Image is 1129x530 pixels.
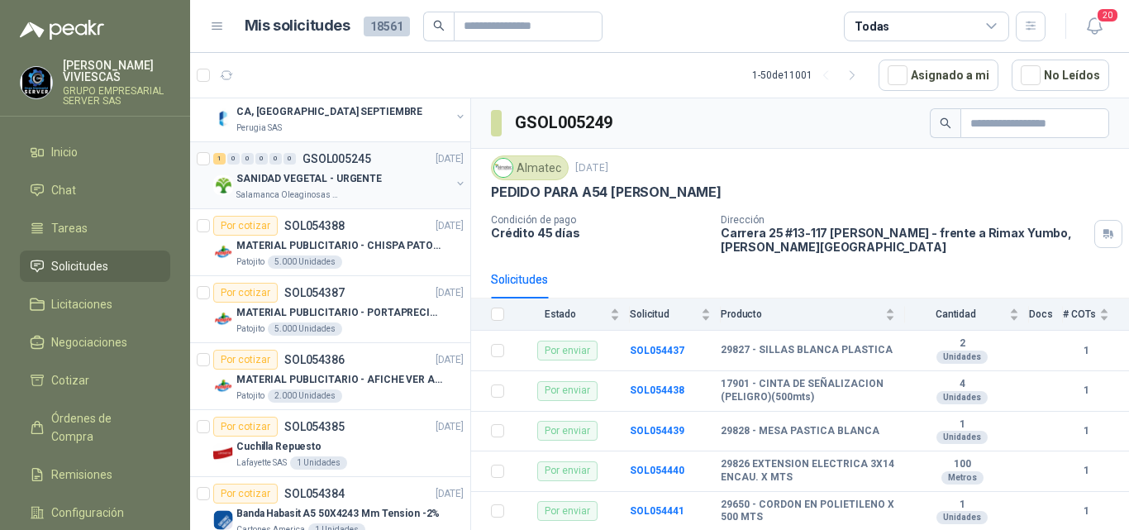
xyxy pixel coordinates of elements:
span: # COTs [1063,308,1096,320]
div: Solicitudes [491,270,548,289]
img: Company Logo [213,175,233,195]
span: Órdenes de Compra [51,409,155,446]
p: MATERIAL PUBLICITARIO - PORTAPRECIOS VER ADJUNTO [236,305,442,321]
a: Por cotizarSOL054388[DATE] Company LogoMATERIAL PUBLICITARIO - CHISPA PATOJITO VER ADJUNTOPatojit... [190,209,470,276]
img: Company Logo [213,242,233,262]
p: SOL054387 [284,287,345,298]
th: Estado [514,298,630,331]
a: Por cotizarSOL054385[DATE] Company LogoCuchilla RepuestoLafayette SAS1 Unidades [190,410,470,477]
span: Solicitud [630,308,698,320]
b: 1 [1063,504,1109,519]
th: # COTs [1063,298,1129,331]
div: Por enviar [537,381,598,401]
div: Unidades [936,351,988,364]
th: Producto [721,298,905,331]
div: Por cotizar [213,216,278,236]
p: SANIDAD VEGETAL - URGENTE [236,171,382,187]
a: Remisiones [20,459,170,490]
span: Producto [721,308,882,320]
span: Estado [514,308,607,320]
b: 1 [1063,423,1109,439]
span: Solicitudes [51,257,108,275]
p: Patojito [236,322,264,336]
div: 1 [213,153,226,165]
a: Por cotizarSOL054386[DATE] Company LogoMATERIAL PUBLICITARIO - AFICHE VER ADJUNTOPatojito2.000 Un... [190,343,470,410]
p: [DATE] [436,352,464,368]
div: 0 [255,153,268,165]
div: 0 [283,153,296,165]
div: Unidades [936,431,988,444]
a: SOL054441 [630,505,684,517]
div: Unidades [936,391,988,404]
div: 5.000 Unidades [268,255,342,269]
th: Solicitud [630,298,721,331]
a: Negociaciones [20,327,170,358]
div: Por enviar [537,501,598,521]
b: 4 [905,378,1019,391]
p: Patojito [236,389,264,403]
a: Por cotizarSOL054387[DATE] Company LogoMATERIAL PUBLICITARIO - PORTAPRECIOS VER ADJUNTOPatojito5.... [190,276,470,343]
a: Chat [20,174,170,206]
img: Company Logo [494,159,512,177]
a: Inicio [20,136,170,168]
b: 1 [1063,383,1109,399]
h1: Mis solicitudes [245,14,350,38]
div: Unidades [936,511,988,524]
div: 0 [241,153,254,165]
button: No Leídos [1012,60,1109,91]
div: 1 Unidades [290,456,347,470]
a: SOL054439 [630,425,684,437]
b: 2 [905,337,1019,351]
span: 18561 [364,17,410,36]
p: Banda Habasit A5 50X4243 Mm Tension -2% [236,506,440,522]
a: Configuración [20,497,170,528]
p: MATERIAL PUBLICITARIO - AFICHE VER ADJUNTO [236,372,442,388]
b: 1 [905,499,1019,512]
p: SOL054384 [284,488,345,499]
img: Company Logo [21,67,52,98]
div: 1 - 50 de 11001 [752,62,865,88]
a: Tareas [20,212,170,244]
img: Company Logo [213,108,233,128]
a: Licitaciones [20,289,170,320]
a: Solicitudes [20,251,170,282]
p: [DATE] [436,218,464,234]
span: Licitaciones [51,295,112,313]
b: 1 [1063,343,1109,359]
p: CA, [GEOGRAPHIC_DATA] SEPTIEMBRE [236,104,422,120]
a: 1 0 0 0 0 0 GSOL005245[DATE] Company LogoSANIDAD VEGETAL - URGENTESalamanca Oleaginosas SAS [213,149,467,202]
div: 5.000 Unidades [268,322,342,336]
div: Metros [941,471,984,485]
p: [DATE] [575,160,608,176]
b: 1 [905,418,1019,432]
img: Company Logo [213,309,233,329]
p: GRUPO EMPRESARIAL SERVER SAS [63,86,170,106]
th: Docs [1029,298,1063,331]
div: 0 [227,153,240,165]
p: Carrera 25 #13-117 [PERSON_NAME] - frente a Rimax Yumbo , [PERSON_NAME][GEOGRAPHIC_DATA] [721,226,1088,254]
p: SOL054388 [284,220,345,232]
p: [DATE] [436,151,464,167]
p: [DATE] [436,486,464,502]
b: 100 [905,458,1019,471]
p: Crédito 45 días [491,226,707,240]
p: [DATE] [436,285,464,301]
p: Salamanca Oleaginosas SAS [236,189,341,202]
div: 0 [269,153,282,165]
span: Configuración [51,504,124,522]
a: SOL054437 [630,345,684,356]
p: Patojito [236,255,264,269]
span: search [433,20,445,31]
span: Tareas [51,219,88,237]
img: Company Logo [213,443,233,463]
p: Condición de pago [491,214,707,226]
span: Negociaciones [51,333,127,351]
span: Cotizar [51,371,89,389]
th: Cantidad [905,298,1029,331]
button: Asignado a mi [879,60,998,91]
div: Por cotizar [213,484,278,504]
img: Company Logo [213,510,233,530]
div: Por cotizar [213,283,278,303]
